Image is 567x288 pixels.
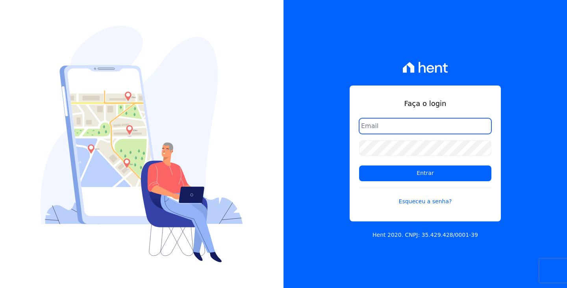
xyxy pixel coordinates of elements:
[359,98,491,109] h1: Faça o login
[359,188,491,206] a: Esqueceu a senha?
[359,165,491,181] input: Entrar
[359,118,491,134] input: Email
[41,26,243,262] img: Login
[372,231,478,239] p: Hent 2020. CNPJ: 35.429.428/0001-39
